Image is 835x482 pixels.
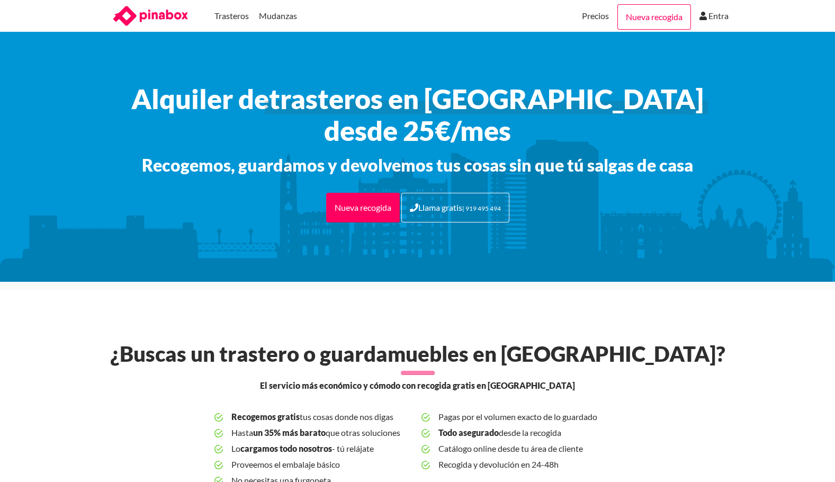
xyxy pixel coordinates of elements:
[231,412,300,422] b: Recogemos gratis
[231,409,413,425] span: tus cosas donde nos digas
[253,427,326,438] b: un 35% más barato
[100,155,735,176] h3: Recogemos, guardamos y devolvemos tus cosas sin que tú salgas de casa
[100,83,735,146] h1: Alquiler de desde 25€/mes
[231,425,413,441] span: Hasta que otras soluciones
[401,193,509,222] a: Llama gratis| 919 495 494
[231,441,413,457] span: Lo - tú relájate
[269,83,704,114] span: trasteros en [GEOGRAPHIC_DATA]
[438,427,499,438] b: Todo asegurado
[104,341,731,367] h2: ¿Buscas un trastero o guardamuebles en [GEOGRAPHIC_DATA]?
[438,425,620,441] span: desde la recogida
[231,457,413,472] span: Proveemos el embalaje básico
[326,193,400,222] a: Nueva recogida
[617,4,691,30] a: Nueva recogida
[462,204,501,212] small: | 919 495 494
[438,457,620,472] span: Recogida y devolución en 24-48h
[438,441,620,457] span: Catálogo online desde tu área de cliente
[260,379,575,392] span: El servicio más económico y cómodo con recogida gratis en [GEOGRAPHIC_DATA]
[438,409,620,425] span: Pagas por el volumen exacto de lo guardado
[240,443,332,453] b: cargamos todo nosotros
